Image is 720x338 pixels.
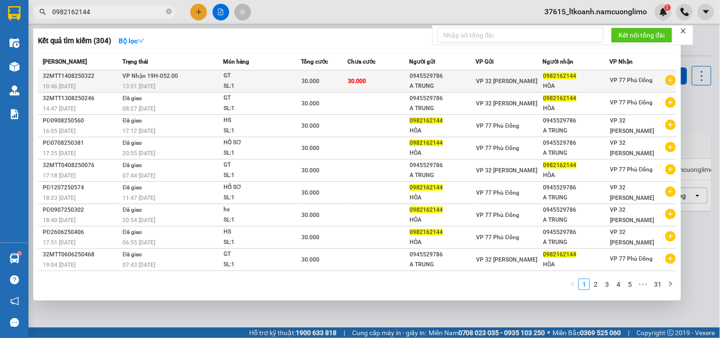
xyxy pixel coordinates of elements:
span: 0982162144 [543,73,577,79]
span: 18:40 [DATE] [43,217,75,224]
span: 16:05 [DATE] [43,128,75,134]
span: plus-circle [665,253,676,264]
span: ••• [636,279,651,290]
strong: Bộ lọc [119,37,144,45]
span: 20:54 [DATE] [122,217,155,224]
span: VP 32 [PERSON_NAME] [477,256,538,263]
span: Đã giao [122,117,142,124]
a: 5 [625,279,635,290]
img: warehouse-icon [9,38,19,48]
div: HÒA [410,193,476,203]
span: VP Nhận 19H-052.00 [122,73,178,79]
span: Món hàng [223,58,249,65]
b: Công ty TNHH Trọng Hiếu Phú Thọ - Nam Cường Limousine [115,11,371,37]
div: SL: 1 [224,170,295,181]
span: VP 32 [PERSON_NAME] [610,207,654,224]
div: A TRUNG [543,148,609,158]
a: 4 [613,279,624,290]
img: logo-vxr [8,6,20,20]
div: 0945529786 [410,160,476,170]
span: 0982162144 [543,162,577,169]
div: PĐ0406250277 [43,272,120,282]
span: Chưa cước [347,58,375,65]
span: 17:18 [DATE] [43,172,75,179]
div: HÒA [543,170,609,180]
span: 06:55 [DATE] [122,239,155,246]
span: 30.000 [302,167,320,174]
img: warehouse-icon [9,62,19,72]
div: GT [224,160,295,170]
span: 14:47 [DATE] [43,105,75,112]
span: plus-circle [665,231,676,242]
span: 30.000 [302,212,320,218]
div: SL: 1 [224,103,295,114]
div: 0945529786 [543,138,609,148]
div: HỒ SƠ [224,138,295,148]
span: VP 77 Phù Đổng [477,145,520,151]
li: 2 [590,279,601,290]
div: A TRUNG [543,237,609,247]
div: GT [224,71,295,81]
div: GT [224,249,295,260]
span: VP 32 [PERSON_NAME] [610,117,654,134]
a: 3 [602,279,612,290]
span: Đã giao [122,162,142,169]
div: SL: 1 [224,126,295,136]
span: close [680,28,687,34]
span: right [668,281,673,287]
span: VP 32 [PERSON_NAME] [477,100,538,107]
div: A TRUNG [410,81,476,91]
span: 0982162144 [543,95,577,102]
div: A TRUNG [543,215,609,225]
div: 32MTT1408250322 [43,71,120,81]
div: A TRUNG [410,170,476,180]
li: Số nhà [STREET_ADDRESS][PERSON_NAME] [89,40,397,52]
span: 30.000 [302,100,320,107]
li: 3 [601,279,613,290]
span: plus-circle [665,97,676,108]
span: Người nhận [543,58,574,65]
div: 32MTT1308250246 [43,94,120,103]
span: 30.000 [302,145,320,151]
div: 32MTT0408250076 [43,160,120,170]
a: 1 [579,279,589,290]
div: SL: 1 [224,148,295,159]
span: 30.000 [348,78,366,84]
div: HÒA [410,237,476,247]
div: PĐ0708250381 [43,138,120,148]
div: HÒA [410,148,476,158]
span: VP 77 Phù Đổng [477,189,520,196]
div: hs [224,205,295,215]
span: plus-circle [665,142,676,152]
li: Previous Page [567,279,579,290]
span: search [39,9,46,15]
div: PĐ2606250406 [43,227,120,237]
span: plus-circle [665,164,676,175]
span: 30.000 [302,122,320,129]
span: notification [10,297,19,306]
span: plus-circle [665,75,676,85]
a: 2 [590,279,601,290]
span: 20:55 [DATE] [122,150,155,157]
div: SL: 1 [224,215,295,225]
span: VP 32 [PERSON_NAME] [610,184,654,201]
span: question-circle [10,275,19,284]
li: 1 [579,279,590,290]
div: HÒA [410,126,476,136]
span: VP 32 [PERSON_NAME] [477,167,538,174]
span: down [138,38,144,44]
button: right [665,279,676,290]
div: PĐ0907250302 [43,205,120,215]
span: VP Gửi [476,58,494,65]
img: warehouse-icon [9,253,19,263]
span: close-circle [166,9,172,14]
span: 13:51 [DATE] [122,83,155,90]
div: 0945529786 [543,272,609,282]
div: A TRUNG [410,103,476,113]
li: 4 [613,279,624,290]
span: plus-circle [665,120,676,130]
span: plus-circle [665,187,676,197]
span: Tổng cước [301,58,328,65]
span: VP 32 [PERSON_NAME] [610,229,654,246]
div: PĐ1207250574 [43,183,120,193]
